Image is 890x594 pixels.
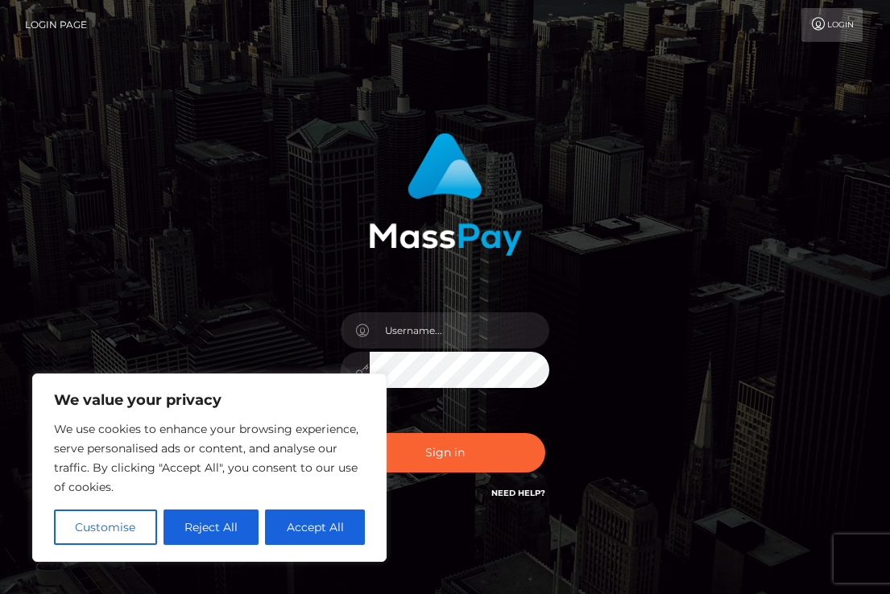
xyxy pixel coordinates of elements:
[54,390,365,410] p: We value your privacy
[491,488,545,498] a: Need Help?
[25,8,87,42] a: Login Page
[801,8,863,42] a: Login
[32,373,387,562] div: We value your privacy
[54,419,365,497] p: We use cookies to enhance your browsing experience, serve personalised ads or content, and analys...
[369,133,522,256] img: MassPay Login
[54,509,157,545] button: Customise
[370,312,550,349] input: Username...
[265,509,365,545] button: Accept All
[164,509,259,545] button: Reject All
[345,433,546,472] button: Sign in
